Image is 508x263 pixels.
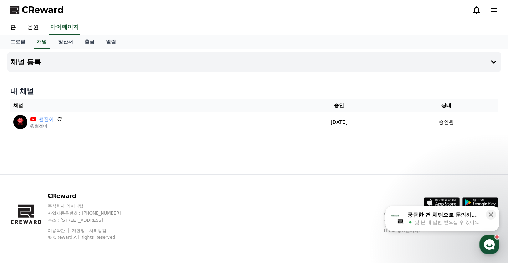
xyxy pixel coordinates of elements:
a: 썰전이 [39,116,54,123]
a: CReward [10,4,64,16]
img: 썰전이 [13,115,27,129]
p: App Store, iCloud, iCloud Drive 및 iTunes Store는 미국과 그 밖의 나라 및 지역에서 등록된 Apple Inc.의 서비스 상표입니다. Goo... [384,211,498,233]
span: CReward [22,4,64,16]
p: [DATE] [286,119,392,126]
a: 출금 [79,35,100,49]
a: 알림 [100,35,122,49]
a: 프로필 [5,35,31,49]
a: 채널 [34,35,50,49]
a: 홈 [5,20,22,35]
a: 정산서 [52,35,79,49]
h4: 채널 등록 [10,58,41,66]
p: 승인됨 [439,119,454,126]
p: © CReward All Rights Reserved. [48,235,135,240]
th: 채널 [10,99,283,112]
p: 주소 : [STREET_ADDRESS] [48,217,135,223]
a: 이용약관 [48,228,70,233]
th: 상태 [395,99,498,112]
p: CReward [48,192,135,200]
a: 마이페이지 [49,20,80,35]
button: 채널 등록 [7,52,501,72]
a: 개인정보처리방침 [72,228,106,233]
h4: 내 채널 [10,86,498,96]
a: 음원 [22,20,45,35]
th: 승인 [283,99,395,112]
p: @썰전이 [30,123,62,129]
p: 주식회사 와이피랩 [48,203,135,209]
p: 사업자등록번호 : [PHONE_NUMBER] [48,210,135,216]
